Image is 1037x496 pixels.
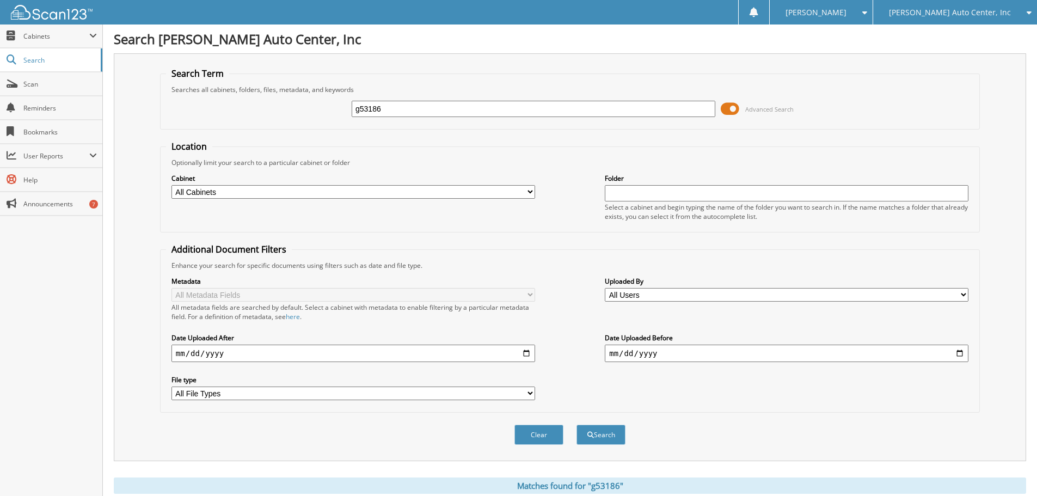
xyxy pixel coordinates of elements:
div: Select a cabinet and begin typing the name of the folder you want to search in. If the name match... [605,203,968,221]
label: Folder [605,174,968,183]
button: Clear [514,425,563,445]
span: Bookmarks [23,127,97,137]
span: Reminders [23,103,97,113]
label: Cabinet [171,174,535,183]
label: File type [171,375,535,384]
span: Search [23,56,95,65]
div: Matches found for "g53186" [114,477,1026,494]
legend: Location [166,140,212,152]
span: Cabinets [23,32,89,41]
label: Uploaded By [605,277,968,286]
span: Announcements [23,199,97,209]
legend: Additional Document Filters [166,243,292,255]
span: [PERSON_NAME] [786,9,846,16]
span: [PERSON_NAME] Auto Center, Inc [889,9,1011,16]
h1: Search [PERSON_NAME] Auto Center, Inc [114,30,1026,48]
label: Date Uploaded After [171,333,535,342]
div: Optionally limit your search to a particular cabinet or folder [166,158,974,167]
span: Help [23,175,97,185]
label: Date Uploaded Before [605,333,968,342]
span: Scan [23,79,97,89]
div: Enhance your search for specific documents using filters such as date and file type. [166,261,974,270]
label: Metadata [171,277,535,286]
div: 7 [89,200,98,209]
img: scan123-logo-white.svg [11,5,93,20]
legend: Search Term [166,68,229,79]
input: end [605,345,968,362]
button: Search [576,425,625,445]
span: User Reports [23,151,89,161]
span: Advanced Search [745,105,794,113]
div: All metadata fields are searched by default. Select a cabinet with metadata to enable filtering b... [171,303,535,321]
a: here [286,312,300,321]
div: Searches all cabinets, folders, files, metadata, and keywords [166,85,974,94]
input: start [171,345,535,362]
